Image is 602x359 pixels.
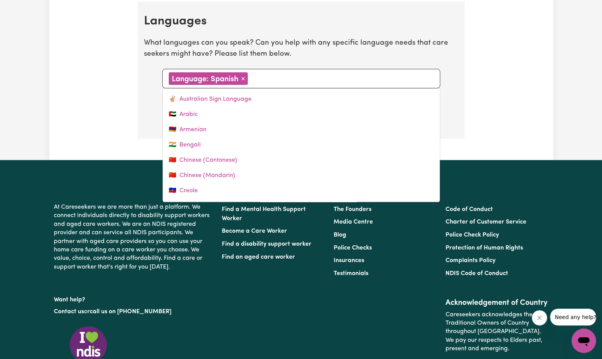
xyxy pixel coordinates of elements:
a: Czech [163,198,440,213]
a: Creole [163,183,440,198]
span: ✌🏼 [169,94,176,103]
a: Charter of Customer Service [445,219,526,225]
div: menu-options [162,88,440,202]
a: Find a Mental Health Support Worker [222,206,306,221]
h2: Languages [144,14,458,28]
a: Testimonials [334,270,368,276]
a: NDIS Code of Conduct [445,270,508,276]
span: 🇭🇹 [169,186,176,195]
span: Need any help? [5,5,46,11]
p: At Careseekers we are more than just a platform. We connect individuals directly to disability su... [54,200,213,274]
a: Become a Care Worker [222,228,287,234]
a: Chinese (Cantonese) [163,152,440,167]
iframe: Cerrar mensaje [532,310,547,325]
p: What languages can you speak? Can you help with any specific language needs that care seekers mig... [144,37,458,60]
iframe: Botón para iniciar la ventana de mensajería [571,328,596,353]
p: or [54,304,213,319]
a: Armenian [163,122,440,137]
p: Want help? [54,292,213,304]
a: Australian Sign Language [163,91,440,106]
a: Chinese (Mandarin) [163,167,440,183]
a: Complaints Policy [445,257,495,263]
span: 🇨🇿 [169,201,176,210]
span: 🇦🇲 [169,125,176,134]
div: Language: Spanish [169,72,248,85]
a: call us on [PHONE_NUMBER] [90,308,171,314]
a: Contact us [54,308,84,314]
button: Remove [239,72,248,84]
a: Blog [334,232,346,238]
span: × [241,74,245,82]
a: Protection of Human Rights [445,245,523,251]
a: Insurances [334,257,364,263]
a: Find an aged care worker [222,254,295,260]
a: Police Check Policy [445,232,499,238]
a: The Founders [334,206,371,212]
a: Find a disability support worker [222,241,311,247]
span: 🇮🇳 [169,140,176,149]
a: Bengali [163,137,440,152]
p: Careseekers acknowledges the Traditional Owners of Country throughout [GEOGRAPHIC_DATA]. We pay o... [445,307,548,356]
span: 🇨🇳 [169,155,176,164]
a: Arabic [163,106,440,122]
h2: Acknowledgement of Country [445,298,548,307]
iframe: Mensaje de la compañía [550,309,596,325]
a: Police Checks [334,245,372,251]
a: Media Centre [334,219,373,225]
span: 🇦🇪 [169,109,176,119]
span: 🇨🇳 [169,171,176,180]
a: Code of Conduct [445,206,493,212]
